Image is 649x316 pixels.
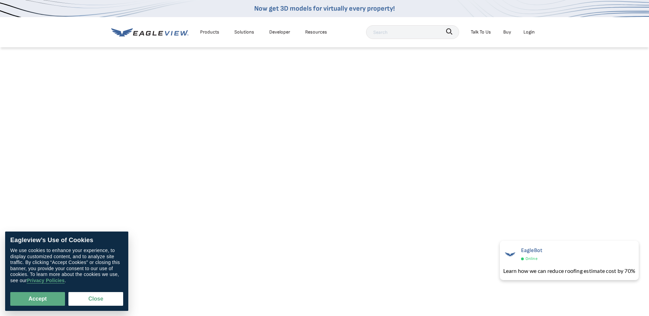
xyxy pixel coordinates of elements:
[27,278,64,284] a: Privacy Policies
[10,237,123,244] div: Eagleview’s Use of Cookies
[503,267,635,275] div: Learn how we can reduce roofing estimate cost by 70%
[269,28,290,36] a: Developer
[254,4,395,13] a: Now get 3D models for virtually every property!
[471,28,491,36] div: Talk To Us
[525,255,537,263] span: Online
[305,28,327,36] div: Resources
[234,28,254,36] div: Solutions
[200,28,219,36] div: Products
[503,247,517,261] img: EagleBot
[523,28,535,36] div: Login
[366,25,459,39] input: Search
[10,292,65,306] button: Accept
[68,292,123,306] button: Close
[10,248,123,284] div: We use cookies to enhance your experience, to display customized content, and to analyze site tra...
[521,247,543,254] span: EagleBot
[503,28,511,36] a: Buy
